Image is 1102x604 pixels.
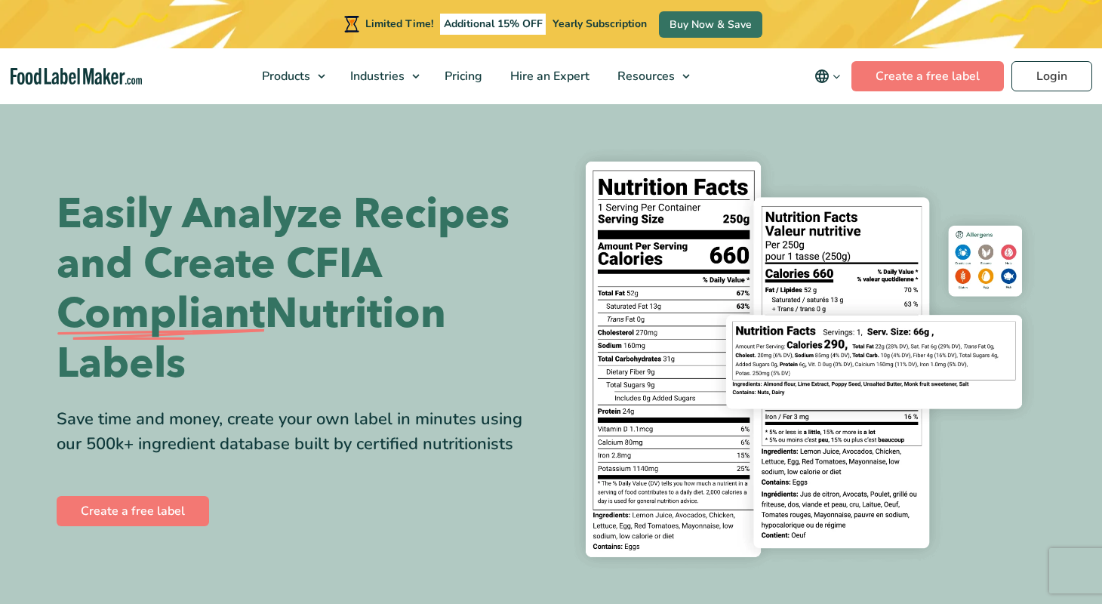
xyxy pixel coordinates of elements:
[57,289,265,339] span: Compliant
[57,407,540,457] div: Save time and money, create your own label in minutes using our 500k+ ingredient database built b...
[248,48,333,104] a: Products
[613,68,676,85] span: Resources
[553,17,647,31] span: Yearly Subscription
[1011,61,1092,91] a: Login
[659,11,762,38] a: Buy Now & Save
[365,17,433,31] span: Limited Time!
[440,68,484,85] span: Pricing
[851,61,1004,91] a: Create a free label
[604,48,697,104] a: Resources
[57,190,540,389] h1: Easily Analyze Recipes and Create CFIA Nutrition Labels
[506,68,591,85] span: Hire an Expert
[57,496,209,526] a: Create a free label
[440,14,546,35] span: Additional 15% OFF
[431,48,493,104] a: Pricing
[497,48,600,104] a: Hire an Expert
[257,68,312,85] span: Products
[346,68,406,85] span: Industries
[337,48,427,104] a: Industries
